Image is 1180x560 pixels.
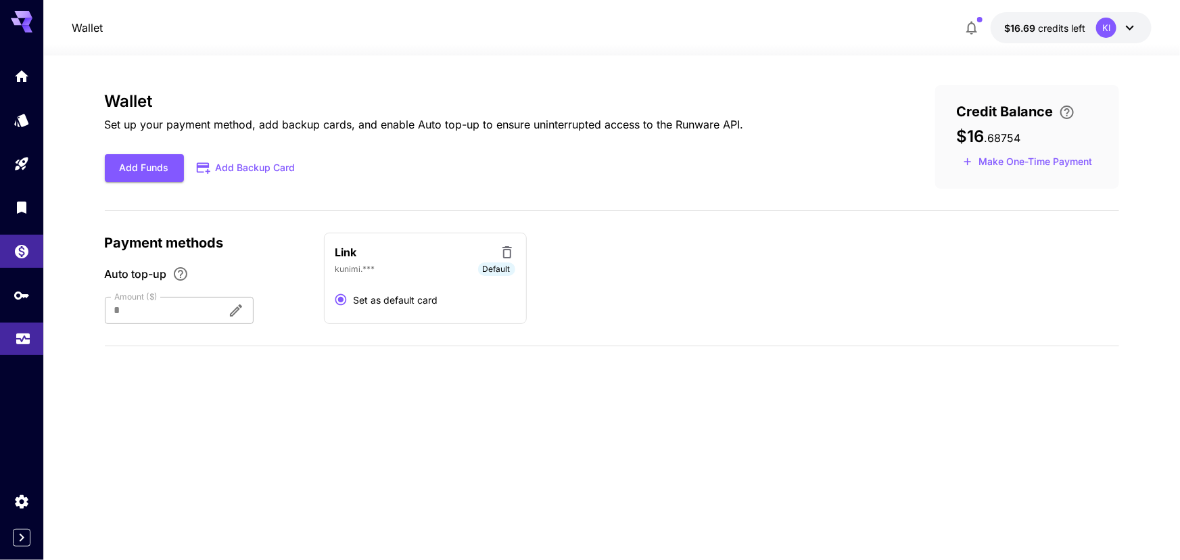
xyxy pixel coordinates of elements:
span: credits left [1038,22,1085,34]
button: Add Funds [105,154,184,182]
div: API Keys [14,287,30,304]
p: Set up your payment method, add backup cards, and enable Auto top-up to ensure uninterrupted acce... [105,116,744,133]
button: Make a one-time, non-recurring payment [957,151,1099,172]
span: Auto top-up [105,266,167,282]
span: Credit Balance [957,101,1054,122]
div: Settings [14,493,30,510]
nav: breadcrumb [72,20,103,36]
div: Library [14,199,30,216]
span: . 68754 [985,131,1021,145]
div: Home [14,68,30,85]
button: Add Backup Card [184,155,310,181]
span: $16 [957,126,985,146]
span: Default [478,263,515,275]
h3: Wallet [105,92,744,111]
button: Expand sidebar [13,529,30,546]
span: $16.69 [1004,22,1038,34]
button: $16.68754KI [991,12,1152,43]
div: KI [1096,18,1116,38]
div: Playground [14,156,30,172]
div: Usage [15,326,31,343]
button: Enter your card details and choose an Auto top-up amount to avoid service interruptions. We'll au... [1054,104,1081,120]
span: Set as default card [354,293,438,307]
div: $16.68754 [1004,21,1085,35]
div: Wallet [14,239,30,256]
p: Payment methods [105,233,308,253]
div: Models [14,112,30,129]
button: Enable Auto top-up to ensure uninterrupted service. We'll automatically bill the chosen amount wh... [167,266,194,282]
p: Link [335,244,357,260]
label: Amount ($) [114,291,158,302]
a: Wallet [72,20,103,36]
